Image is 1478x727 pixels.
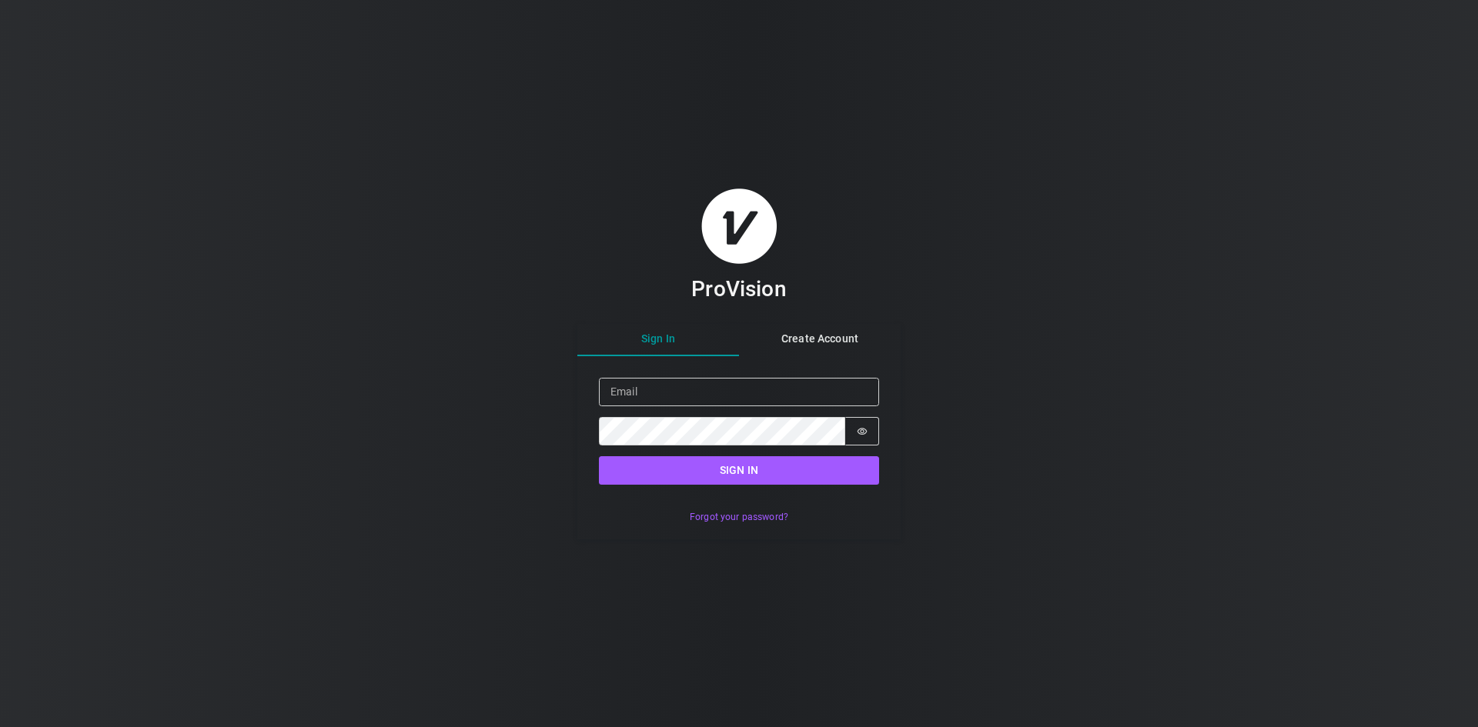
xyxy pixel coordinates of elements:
button: Show password [845,417,879,445]
button: Forgot your password? [681,506,796,529]
button: Sign in [599,456,879,485]
button: Sign In [577,322,739,356]
input: Email [599,378,879,406]
h3: ProVision [691,275,786,302]
button: Create Account [739,322,901,356]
